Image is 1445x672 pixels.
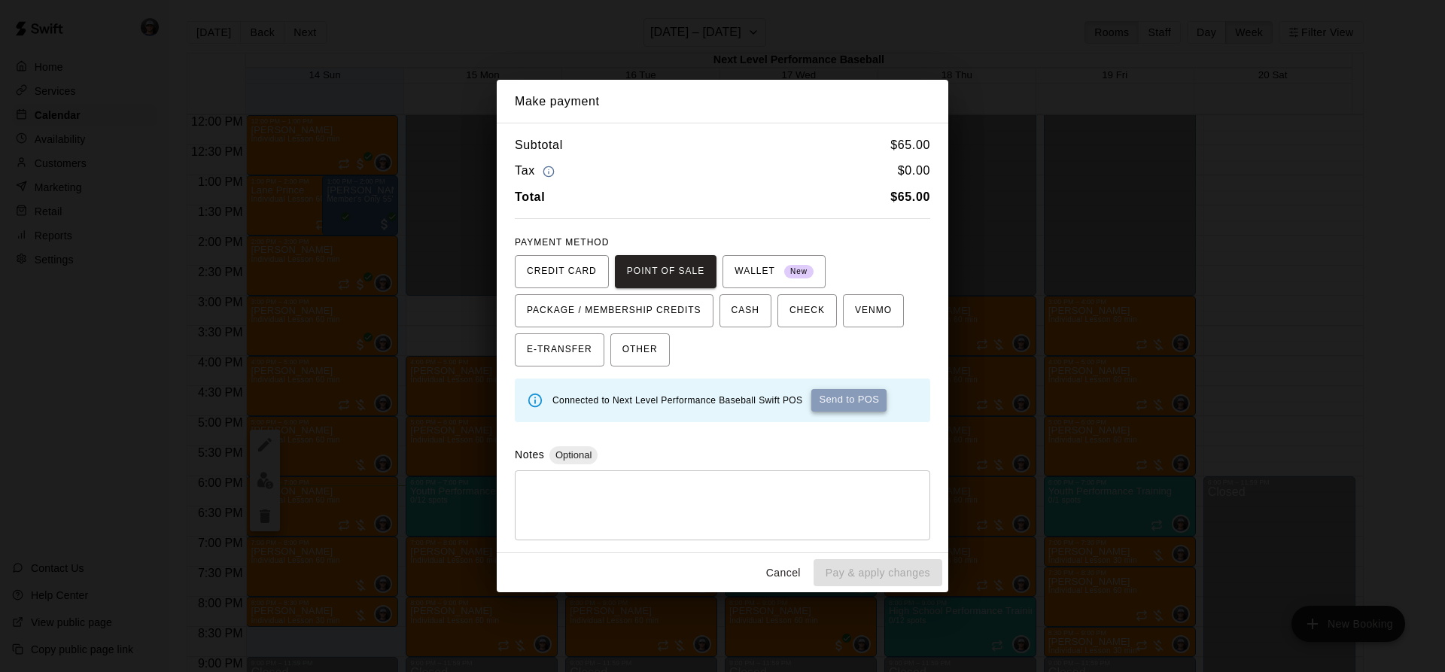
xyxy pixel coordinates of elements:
b: $ 65.00 [890,190,930,203]
span: PAYMENT METHOD [515,237,609,248]
button: VENMO [843,294,904,327]
h6: $ 0.00 [898,161,930,181]
button: CASH [719,294,771,327]
button: WALLET New [722,255,826,288]
button: CHECK [777,294,837,327]
span: VENMO [855,299,892,323]
b: Total [515,190,545,203]
h2: Make payment [497,80,948,123]
span: Connected to Next Level Performance Baseball Swift POS [552,395,802,406]
button: Send to POS [811,389,887,412]
label: Notes [515,449,544,461]
h6: Subtotal [515,135,563,155]
span: PACKAGE / MEMBERSHIP CREDITS [527,299,701,323]
span: CASH [732,299,759,323]
span: CHECK [789,299,825,323]
button: Cancel [759,559,808,587]
button: CREDIT CARD [515,255,609,288]
h6: Tax [515,161,558,181]
h6: $ 65.00 [890,135,930,155]
button: POINT OF SALE [615,255,716,288]
span: POINT OF SALE [627,260,704,284]
span: WALLET [735,260,814,284]
button: E-TRANSFER [515,333,604,366]
span: CREDIT CARD [527,260,597,284]
span: E-TRANSFER [527,338,592,362]
button: PACKAGE / MEMBERSHIP CREDITS [515,294,713,327]
span: OTHER [622,338,658,362]
button: OTHER [610,333,670,366]
span: New [784,262,814,282]
span: Optional [549,449,598,461]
